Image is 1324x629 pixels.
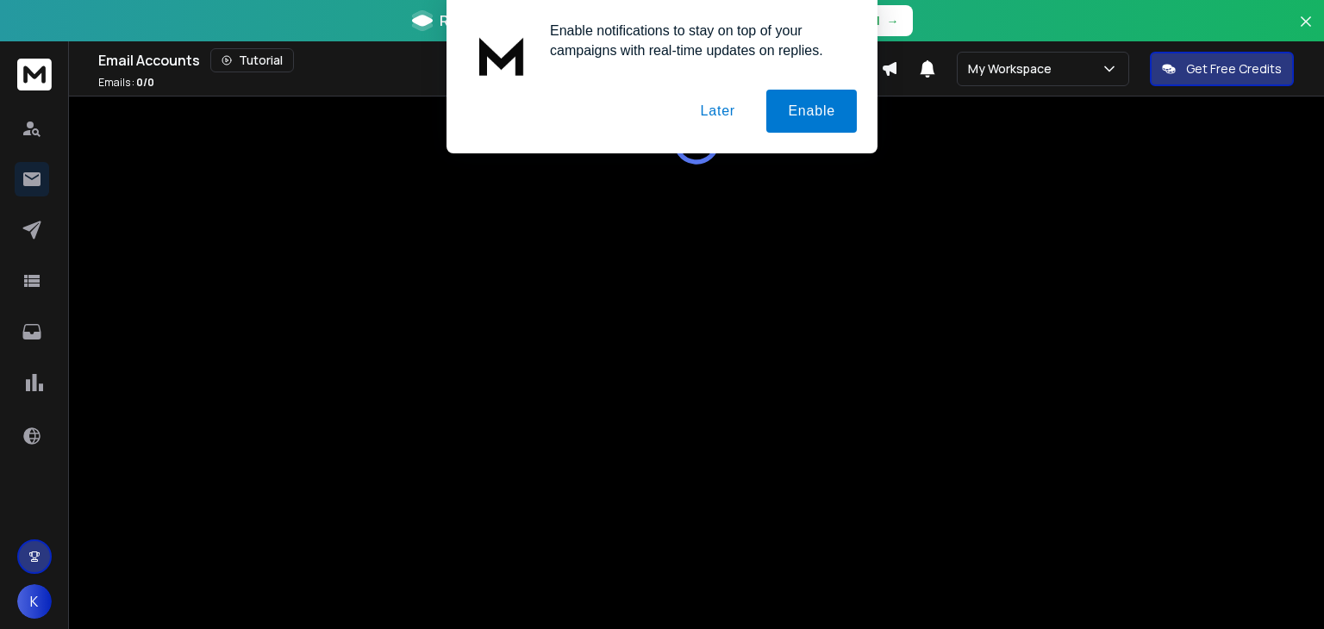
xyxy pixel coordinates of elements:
img: notification icon [467,21,536,90]
button: Enable [766,90,857,133]
button: K [17,584,52,619]
div: Enable notifications to stay on top of your campaigns with real-time updates on replies. [536,21,857,60]
button: Later [678,90,756,133]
